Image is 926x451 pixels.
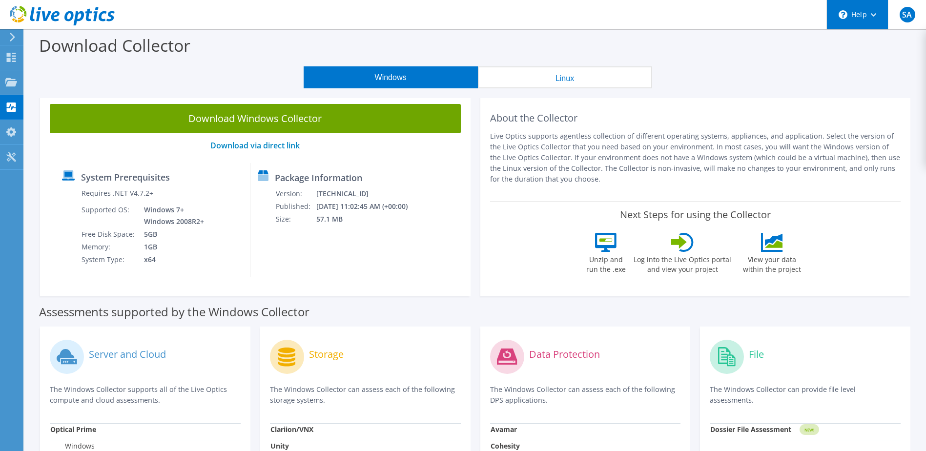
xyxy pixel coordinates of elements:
[137,228,206,241] td: 5GB
[804,427,814,432] tspan: NEW!
[900,7,915,22] span: SA
[270,441,289,451] strong: Unity
[39,34,190,57] label: Download Collector
[491,441,520,451] strong: Cohesity
[529,349,600,359] label: Data Protection
[490,112,901,124] h2: About the Collector
[490,384,681,406] p: The Windows Collector can assess each of the following DPS applications.
[50,384,241,406] p: The Windows Collector supports all of the Live Optics compute and cloud assessments.
[737,252,807,274] label: View your data within the project
[309,349,344,359] label: Storage
[137,241,206,253] td: 1GB
[478,66,652,88] button: Linux
[275,187,316,200] td: Version:
[710,425,791,434] strong: Dossier File Assessment
[81,241,137,253] td: Memory:
[583,252,628,274] label: Unzip and run the .exe
[620,209,771,221] label: Next Steps for using the Collector
[270,425,313,434] strong: Clariion/VNX
[82,188,153,198] label: Requires .NET V4.7.2+
[749,349,764,359] label: File
[50,425,96,434] strong: Optical Prime
[210,140,300,151] a: Download via direct link
[633,252,732,274] label: Log into the Live Optics portal and view your project
[137,204,206,228] td: Windows 7+ Windows 2008R2+
[491,425,517,434] strong: Avamar
[275,200,316,213] td: Published:
[316,213,421,225] td: 57.1 MB
[316,200,421,213] td: [DATE] 11:02:45 AM (+00:00)
[81,204,137,228] td: Supported OS:
[39,307,309,317] label: Assessments supported by the Windows Collector
[275,173,362,183] label: Package Information
[50,441,95,451] label: Windows
[50,104,461,133] a: Download Windows Collector
[137,253,206,266] td: x64
[81,228,137,241] td: Free Disk Space:
[275,213,316,225] td: Size:
[304,66,478,88] button: Windows
[490,131,901,184] p: Live Optics supports agentless collection of different operating systems, appliances, and applica...
[81,253,137,266] td: System Type:
[710,384,901,406] p: The Windows Collector can provide file level assessments.
[81,172,170,182] label: System Prerequisites
[270,384,461,406] p: The Windows Collector can assess each of the following storage systems.
[839,10,847,19] svg: \n
[89,349,166,359] label: Server and Cloud
[316,187,421,200] td: [TECHNICAL_ID]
